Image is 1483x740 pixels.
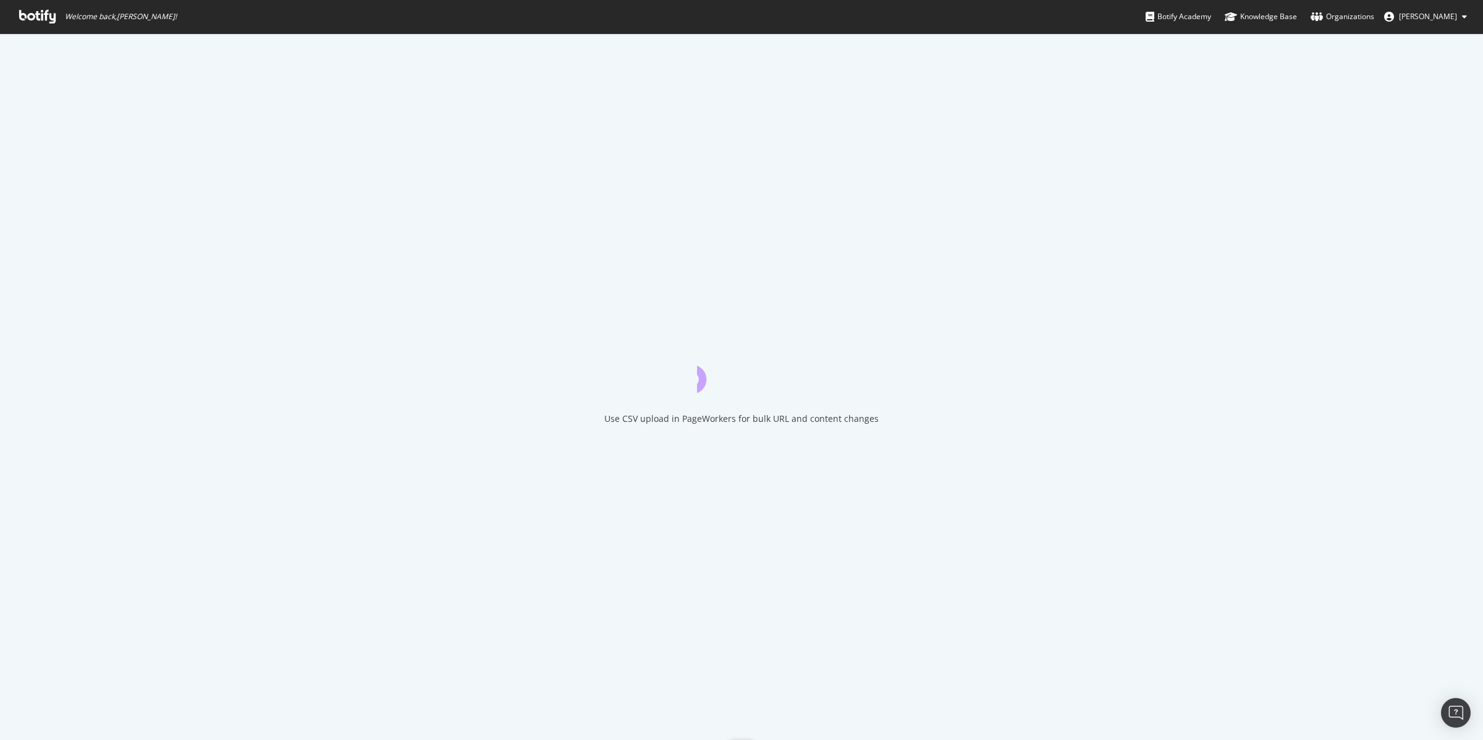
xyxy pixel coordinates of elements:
[697,348,786,393] div: animation
[604,413,879,425] div: Use CSV upload in PageWorkers for bulk URL and content changes
[1146,11,1211,23] div: Botify Academy
[1441,698,1471,728] div: Open Intercom Messenger
[65,12,177,22] span: Welcome back, [PERSON_NAME] !
[1374,7,1477,27] button: [PERSON_NAME]
[1311,11,1374,23] div: Organizations
[1225,11,1297,23] div: Knowledge Base
[1399,11,1457,22] span: Brendan O'Connell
